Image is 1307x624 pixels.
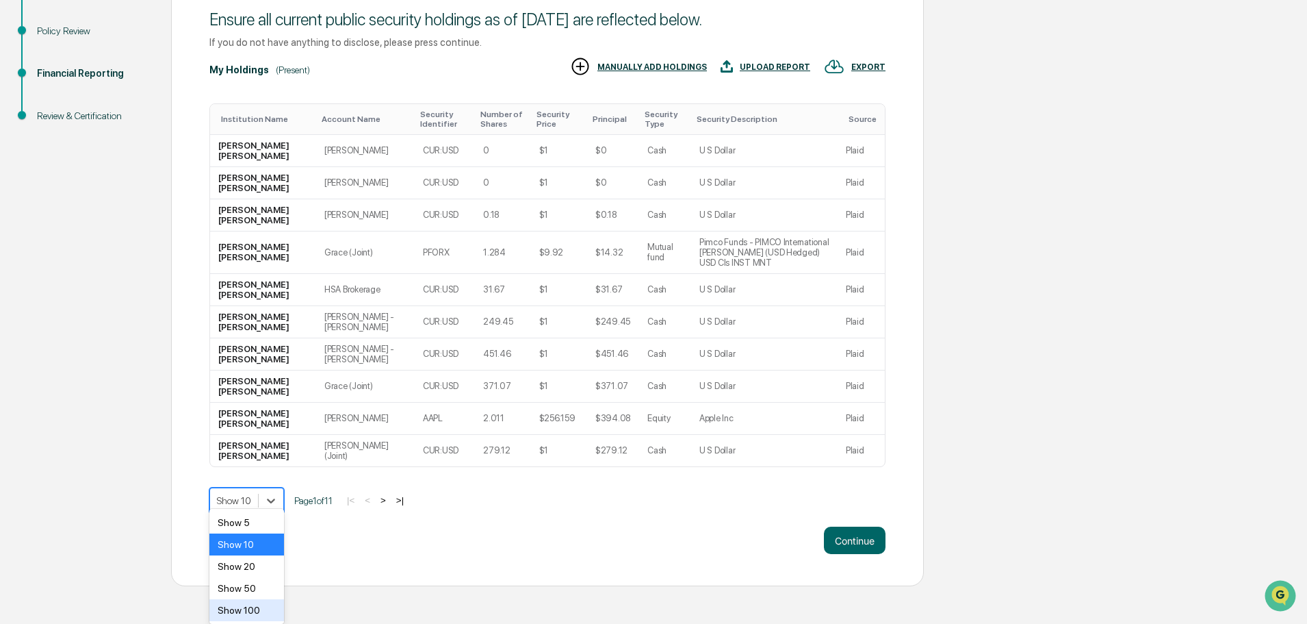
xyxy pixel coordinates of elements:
div: We're available if you need us! [47,118,173,129]
a: 🗄️Attestations [94,167,175,192]
td: Plaid [838,199,885,232]
td: U S Dollar [691,167,838,199]
p: How can we help? [14,29,249,51]
div: Financial Reporting [37,66,149,81]
div: Policy Review [37,24,149,38]
td: Grace (Joint) [316,371,415,403]
td: $1 [531,338,587,371]
span: Data Lookup [27,199,86,212]
td: [PERSON_NAME] [PERSON_NAME] [210,199,316,232]
div: Toggle SortBy [645,110,686,129]
td: $1 [531,435,587,466]
td: $394.08 [587,403,639,435]
td: Plaid [838,135,885,167]
td: $256.159 [531,403,587,435]
td: $1 [531,274,587,306]
td: Pimco Funds - PIMCO International [PERSON_NAME] (USD Hedged) USD Cls INST MNT [691,232,838,274]
td: CUR:USD [415,435,475,466]
img: UPLOAD REPORT [721,56,733,77]
div: Ensure all current public security holdings as of [DATE] are reflected below. [209,10,885,29]
td: U S Dollar [691,435,838,466]
td: CUR:USD [415,338,475,371]
div: Toggle SortBy [697,114,832,124]
td: Mutual fund [639,232,691,274]
td: HSA Brokerage [316,274,415,306]
td: 2.011 [475,403,530,435]
td: Grace (Joint) [316,232,415,274]
span: Attestations [113,173,170,186]
td: [PERSON_NAME] [PERSON_NAME] [210,435,316,466]
div: 🗄️ [99,174,110,185]
button: > [376,495,390,506]
td: Cash [639,435,691,466]
div: Toggle SortBy [420,110,469,129]
div: Show 5 [209,512,284,534]
td: $249.45 [587,306,639,338]
td: Plaid [838,371,885,403]
td: $14.32 [587,232,639,274]
td: Cash [639,167,691,199]
div: Toggle SortBy [322,114,409,124]
td: CUR:USD [415,135,475,167]
button: Continue [824,527,885,554]
td: CUR:USD [415,199,475,232]
td: $279.12 [587,435,639,466]
div: If you do not have anything to disclose, please press continue. [209,36,885,48]
img: MANUALLY ADD HOLDINGS [570,56,591,77]
td: $31.67 [587,274,639,306]
a: 🔎Data Lookup [8,193,92,218]
td: [PERSON_NAME] [316,167,415,199]
td: $371.07 [587,371,639,403]
div: My Holdings [209,64,269,75]
td: $9.92 [531,232,587,274]
td: Cash [639,306,691,338]
td: Plaid [838,338,885,371]
td: U S Dollar [691,371,838,403]
button: Start new chat [233,109,249,125]
td: [PERSON_NAME] [PERSON_NAME] [210,274,316,306]
button: |< [343,495,359,506]
td: [PERSON_NAME] (Joint) [316,435,415,466]
td: Apple Inc [691,403,838,435]
td: CUR:USD [415,274,475,306]
a: Powered byPylon [96,232,166,242]
span: Page 1 of 11 [294,495,333,506]
td: U S Dollar [691,135,838,167]
td: 0 [475,167,530,199]
td: 0 [475,135,530,167]
td: U S Dollar [691,306,838,338]
td: [PERSON_NAME] [316,199,415,232]
td: U S Dollar [691,199,838,232]
td: $1 [531,135,587,167]
div: 🔎 [14,200,25,211]
span: Pylon [136,232,166,242]
div: Toggle SortBy [221,114,311,124]
td: CUR:USD [415,167,475,199]
td: [PERSON_NAME] [316,135,415,167]
td: 31.67 [475,274,530,306]
div: Show 10 [209,534,284,556]
td: [PERSON_NAME] [PERSON_NAME] [210,167,316,199]
td: [PERSON_NAME] - [PERSON_NAME] [316,306,415,338]
div: Show 20 [209,556,284,577]
td: [PERSON_NAME] [PERSON_NAME] [210,232,316,274]
td: Plaid [838,435,885,466]
span: Preclearance [27,173,88,186]
td: [PERSON_NAME] [PERSON_NAME] [210,338,316,371]
td: $1 [531,371,587,403]
td: Cash [639,274,691,306]
td: U S Dollar [691,274,838,306]
iframe: Open customer support [1263,579,1300,616]
div: Show 100 [209,599,284,621]
td: [PERSON_NAME] [316,403,415,435]
td: Plaid [838,306,885,338]
td: [PERSON_NAME] [PERSON_NAME] [210,403,316,435]
div: MANUALLY ADD HOLDINGS [597,62,707,72]
td: Plaid [838,167,885,199]
td: CUR:USD [415,306,475,338]
td: CUR:USD [415,371,475,403]
td: Cash [639,371,691,403]
div: Review & Certification [37,109,149,123]
div: Show 50 [209,577,284,599]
